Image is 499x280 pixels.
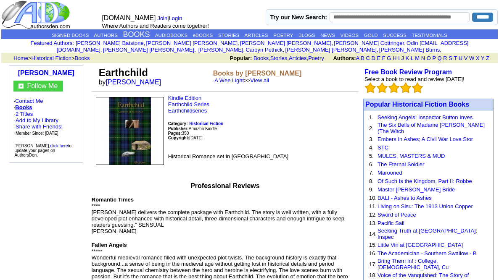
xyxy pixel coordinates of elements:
font: [PERSON_NAME], to update your pages on AuthorsDen. [14,144,71,157]
a: Share with Friends! [16,123,63,130]
a: Embers In Ashes; A Civil War Love Stor [378,136,473,142]
b: Popular: [230,55,252,61]
a: Living on Sisu: The 1913 Union Copper [378,203,473,209]
font: 13. [369,220,377,226]
font: Earthchild [99,67,148,78]
a: A [356,55,359,61]
a: Login [169,15,182,21]
a: N [421,55,425,61]
a: R [443,55,447,61]
a: Stories [270,55,287,61]
label: Try our New Search: [270,14,327,21]
font: i [145,41,146,46]
a: SUCCESS [383,33,407,38]
font: 14. [369,231,377,237]
a: Books [15,104,32,110]
a: H [393,55,396,61]
b: Authors: [333,55,356,61]
a: Caroyn Pethick [246,47,283,53]
a: Bring Them In! : College, [DEMOGRAPHIC_DATA], Cu [378,258,449,270]
a: AUDIOBOOKS [155,33,187,38]
a: A Wee Light [214,77,244,84]
a: Historical Fiction [189,120,223,126]
a: O [427,55,431,61]
img: bigemptystars.png [400,82,411,93]
a: [PERSON_NAME] Batstone [76,40,144,46]
font: i [102,48,103,52]
img: 44057.jpg [96,97,164,165]
font: 9. [369,186,374,193]
font: 11. [369,203,377,209]
a: Earthchild Series [168,101,209,107]
a: [PERSON_NAME] [PERSON_NAME] [240,40,331,46]
a: Y [481,55,484,61]
a: Contact Me [15,98,43,104]
font: 8. [369,178,374,184]
a: TESTIMONIALS [412,33,447,38]
a: Earthchildseries [168,107,207,114]
img: bigemptystars.png [412,82,423,93]
a: C [366,55,370,61]
a: S [449,55,452,61]
a: F [382,55,385,61]
font: 3. [369,136,374,142]
a: E [377,55,380,61]
a: Articles [289,55,307,61]
font: i [284,48,285,52]
a: BOOKS [123,30,150,39]
a: The Academician - Southern Swallow - B [378,250,477,256]
a: Poetry [308,55,324,61]
a: ARTICLES [244,33,268,38]
font: i [406,41,407,46]
a: [PERSON_NAME] [106,79,161,86]
font: i [245,48,246,52]
font: > > [11,55,90,61]
font: 12. [369,212,377,218]
a: L [411,55,414,61]
a: Follow Me [27,82,58,89]
font: 1. [369,114,374,120]
a: The Eternal Soldier [378,161,424,167]
a: [PERSON_NAME] Cottringer [334,40,404,46]
a: Books [253,55,269,61]
font: i [196,48,197,52]
a: K [406,55,409,61]
img: bigemptystars.png [388,82,399,93]
font: · · · [14,117,63,136]
a: [PERSON_NAME] [PERSON_NAME] [285,47,376,53]
font: 10. [369,195,377,201]
a: Pacific Sail [378,220,404,226]
a: Home [13,55,28,61]
b: Publisher: [168,126,189,131]
a: Voice of the Vanquished: The Story of [378,272,469,278]
a: Add to My Library [16,117,58,123]
a: Z [486,55,489,61]
a: G [387,55,391,61]
a: Master [PERSON_NAME] Bride [378,186,455,193]
font: Amazon Kindle [168,126,217,131]
font: · [14,111,63,136]
font: Select a book to read and review [DATE]! [364,76,465,82]
a: Sword of Peace [378,212,416,218]
a: V [464,55,468,61]
a: [PERSON_NAME] [18,69,74,76]
a: X [476,55,480,61]
font: : [31,40,74,46]
a: Books [74,55,90,61]
font: · >> [213,77,269,84]
a: NEWS [320,33,335,38]
font: 5. [369,153,374,159]
b: Fallen Angels [92,242,127,248]
a: I [398,55,400,61]
a: Marooned [378,170,402,176]
a: U [459,55,462,61]
font: i [239,41,240,46]
font: Where Authors and Readers come together! [102,23,209,29]
b: Historical Fiction [189,121,223,126]
a: Seeking Angels: Inspector Button Inves [378,114,473,120]
a: [PERSON_NAME] [197,47,243,53]
a: 2 Titles [16,111,33,117]
a: [PERSON_NAME] [PERSON_NAME] [146,40,238,46]
a: P [432,55,436,61]
font: , , , , , , , , , , [57,40,469,53]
